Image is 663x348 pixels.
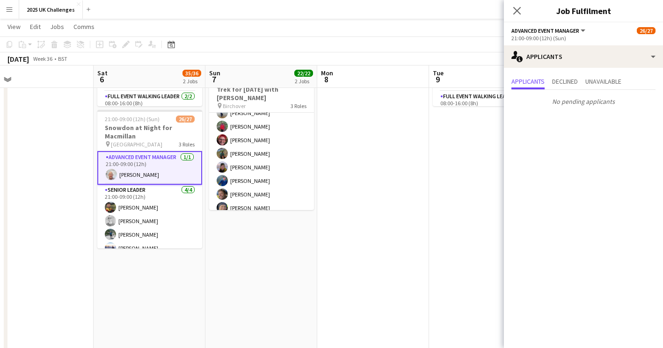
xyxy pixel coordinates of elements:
h3: Job Fulfilment [504,5,663,17]
div: 2 Jobs [183,78,201,85]
app-job-card: 21:00-09:00 (12h) (Sun)26/27Snowdon at Night for Macmillan [GEOGRAPHIC_DATA]3 RolesAdvanced Event... [97,110,202,248]
span: Unavailable [585,78,621,85]
div: BST [58,55,67,62]
span: 35/36 [182,70,201,77]
span: View [7,22,21,31]
span: Sun [209,69,220,77]
div: 2 Jobs [295,78,313,85]
span: 26/27 [637,27,656,34]
span: 3 Roles [291,102,306,109]
app-card-role: Full Event Walking Leader2/208:00-16:00 (8h) [97,91,202,139]
span: 21:00-09:00 (12h) (Sun) [105,116,160,123]
div: [DATE] [7,54,29,64]
span: Edit [30,22,41,31]
app-card-role: [PERSON_NAME][PERSON_NAME][PERSON_NAME][PERSON_NAME][PERSON_NAME][PERSON_NAME][PERSON_NAME][PERSO... [209,36,314,271]
span: 6 [96,74,108,85]
span: Jobs [50,22,64,31]
span: [GEOGRAPHIC_DATA] [111,141,162,148]
p: No pending applicants [504,94,663,109]
span: Applicants [511,78,545,85]
span: Declined [552,78,578,85]
div: Applicants [504,45,663,68]
span: Mon [321,69,333,77]
span: Birchover [223,102,246,109]
span: 3 Roles [179,141,195,148]
button: 2025 UK Challenges [19,0,83,19]
span: Week 36 [31,55,54,62]
h3: Trek for [DATE] with [PERSON_NAME] [209,85,314,102]
app-job-card: 06:00-19:00 (13h)19/19Trek for [DATE] with [PERSON_NAME] Birchover3 Roles[PERSON_NAME][PERSON_NAM... [209,72,314,210]
app-card-role: Full Event Walking Leader2/208:00-16:00 (8h) [433,91,538,137]
span: 9 [431,74,444,85]
div: 21:00-09:00 (12h) (Sun) [511,35,656,42]
h3: Snowdon at Night for Macmillan [97,123,202,140]
a: View [4,21,24,33]
a: Comms [70,21,98,33]
span: Comms [73,22,95,31]
span: 7 [208,74,220,85]
span: 26/27 [176,116,195,123]
a: Edit [26,21,44,33]
app-card-role: Advanced Event Manager1/121:00-09:00 (12h)[PERSON_NAME] [97,151,202,185]
a: Jobs [46,21,68,33]
span: 8 [320,74,333,85]
span: Advanced Event Manager [511,27,579,34]
button: Advanced Event Manager [511,27,587,34]
span: 22/22 [294,70,313,77]
span: Tue [433,69,444,77]
app-card-role: Senior Leader4/421:00-09:00 (12h)[PERSON_NAME][PERSON_NAME][PERSON_NAME][PERSON_NAME] [97,185,202,257]
span: Sat [97,69,108,77]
